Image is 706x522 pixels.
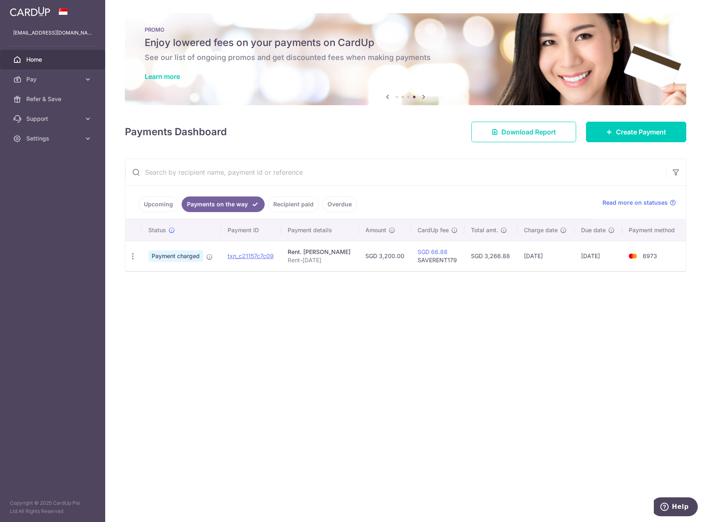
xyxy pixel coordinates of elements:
span: Amount [365,226,386,234]
p: PROMO [145,26,667,33]
h5: Enjoy lowered fees on your payments on CardUp [145,36,667,49]
span: 6973 [643,252,657,259]
span: Status [148,226,166,234]
th: Payment method [622,219,686,241]
p: Rent-[DATE] [288,256,352,264]
span: Payment charged [148,250,203,262]
img: Latest Promos banner [125,13,686,105]
p: [EMAIL_ADDRESS][DOMAIN_NAME] [13,29,92,37]
a: Payments on the way [182,196,265,212]
a: Read more on statuses [602,199,676,207]
span: Due date [581,226,606,234]
td: SGD 3,266.88 [464,241,517,271]
img: CardUp [10,7,50,16]
a: Learn more [145,72,180,81]
span: Total amt. [471,226,498,234]
input: Search by recipient name, payment id or reference [125,159,666,185]
h6: See our list of ongoing promos and get discounted fees when making payments [145,53,667,62]
a: Overdue [322,196,357,212]
img: Bank Card [625,251,641,261]
a: Create Payment [586,122,686,142]
a: Download Report [471,122,576,142]
td: SGD 3,200.00 [359,241,411,271]
th: Payment ID [221,219,281,241]
span: Settings [26,134,81,143]
a: Upcoming [138,196,178,212]
div: Rent. [PERSON_NAME] [288,248,352,256]
th: Payment details [281,219,359,241]
a: Recipient paid [268,196,319,212]
td: [DATE] [517,241,574,271]
a: SGD 66.88 [418,248,448,255]
span: Read more on statuses [602,199,668,207]
iframe: Opens a widget where you can find more information [654,497,698,518]
span: Download Report [501,127,556,137]
span: Support [26,115,81,123]
span: CardUp fee [418,226,449,234]
a: txn_c21157c7c09 [228,252,274,259]
span: Home [26,55,81,64]
span: Pay [26,75,81,83]
span: Charge date [524,226,558,234]
td: [DATE] [574,241,622,271]
span: Refer & Save [26,95,81,103]
h4: Payments Dashboard [125,125,227,139]
span: Create Payment [616,127,666,137]
td: SAVERENT179 [411,241,464,271]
